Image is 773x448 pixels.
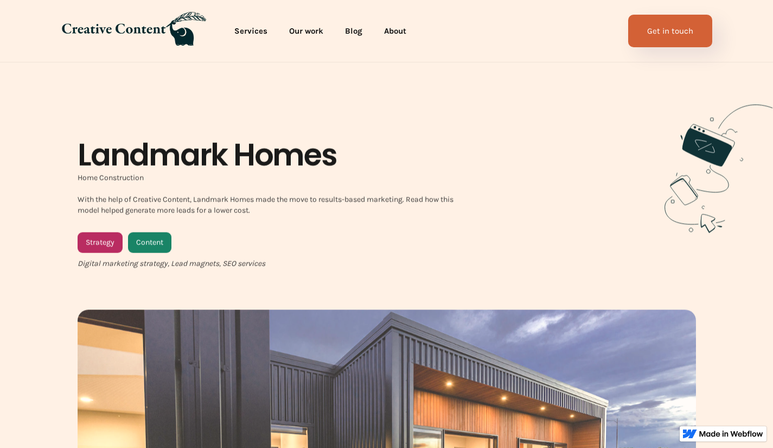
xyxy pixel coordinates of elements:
div: Home Construction [78,173,468,184]
h1: Landmark Homes [78,138,468,173]
div: With the help of Creative Content, Landmark Homes made the move to results-based marketing. Read ... [78,184,468,216]
a: Blog [334,20,373,42]
a: Services [223,20,278,42]
a: About [373,20,417,42]
div: Digital marketing strategy, Lead magnets, SEO services [78,253,265,269]
div: Content [136,239,163,247]
a: Get in touch [628,15,712,47]
a: home [61,12,206,50]
a: Content [128,232,171,253]
img: Made in Webflow [699,431,763,437]
div: Strategy [86,239,114,247]
a: Our work [278,20,334,42]
a: Strategy [78,232,123,253]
